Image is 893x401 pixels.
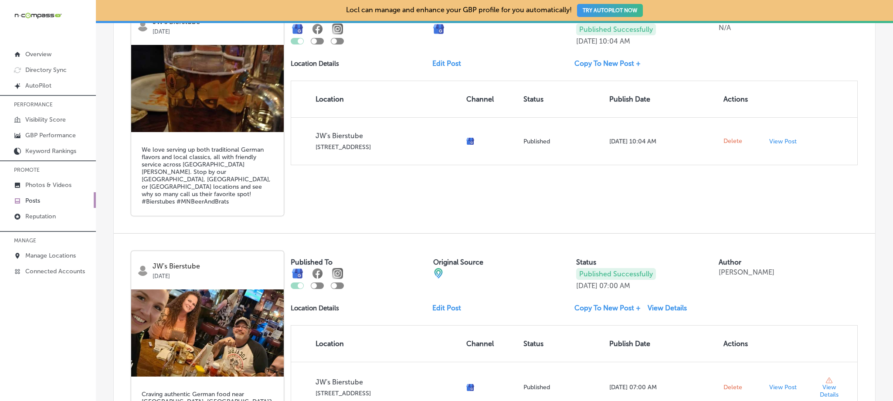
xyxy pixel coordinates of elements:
p: Overview [25,51,51,58]
p: AutoPilot [25,82,51,89]
img: 660ab0bf-5cc7-4cb8-ba1c-48b5ae0f18e60NCTV_CLogo_TV_Black_-500x88.png [14,11,62,20]
p: [PERSON_NAME] [719,268,774,276]
th: Publish Date [606,326,720,362]
th: Publish Date [606,81,720,117]
a: Edit Post [432,304,468,312]
th: Actions [720,81,766,117]
a: View Post [769,384,808,391]
p: 10:04 AM [599,37,630,45]
span: View Details [648,304,694,312]
p: Published Successfully [576,268,656,280]
p: Published [523,138,602,145]
p: JW's Bierstube [316,378,459,386]
p: Location Details [291,60,339,68]
p: N/A [719,24,731,32]
a: Copy To New Post + [574,59,648,68]
p: GBP Performance [25,132,76,139]
a: View Post [769,138,808,145]
h5: We love serving up both traditional German flavors and local classics, all with friendly service ... [142,146,273,205]
p: [DATE] [576,282,598,290]
p: [DATE] 07:00 AM [609,384,716,391]
p: Published [523,384,602,391]
p: Manage Locations [25,252,76,259]
th: Status [520,81,606,117]
label: Author [719,258,741,266]
th: Actions [720,326,766,362]
img: cba84b02adce74ede1fb4a8549a95eca.png [433,268,444,279]
label: Status [576,258,596,266]
p: JW's Bierstube [153,262,278,270]
img: 7e9c2e07-8af7-4df5-b8b8-b7ec237c782bJWs-Bierstube11.jpg [131,289,284,377]
a: Copy To New Post + [574,304,648,312]
p: [DATE] [576,37,598,45]
p: 07:00 AM [599,282,630,290]
label: Published To [291,258,333,266]
p: [STREET_ADDRESS] [316,390,459,397]
img: 1754966095d5620271-fbfc-46d5-a16b-c121dfcd06e9_2025-08-11.jpg [131,45,284,132]
th: Channel [463,326,520,362]
p: Directory Sync [25,66,67,74]
span: View Details [815,384,843,398]
p: View Post [769,138,797,145]
p: [DATE] 10:04 AM [609,138,716,145]
img: logo [137,265,148,276]
p: Location Details [291,304,339,312]
p: Photos & Videos [25,181,71,189]
p: JW's Bierstube [316,132,459,140]
p: Reputation [25,213,56,220]
label: Original Source [433,258,483,266]
p: Posts [25,197,40,204]
p: [DATE] [153,270,278,279]
p: Connected Accounts [25,268,85,275]
a: Edit Post [432,59,468,68]
p: [STREET_ADDRESS] [316,143,459,151]
span: Delete [723,137,742,145]
p: View Post [769,384,797,391]
button: TRY AUTOPILOT NOW [577,4,643,17]
th: Channel [463,81,520,117]
img: logo [137,20,148,31]
th: Location [291,326,463,362]
th: Status [520,326,606,362]
p: [DATE] [153,26,278,35]
span: Delete [723,384,742,391]
p: Published Successfully [576,24,656,35]
th: Location [291,81,463,117]
p: Visibility Score [25,116,66,123]
p: Keyword Rankings [25,147,76,155]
